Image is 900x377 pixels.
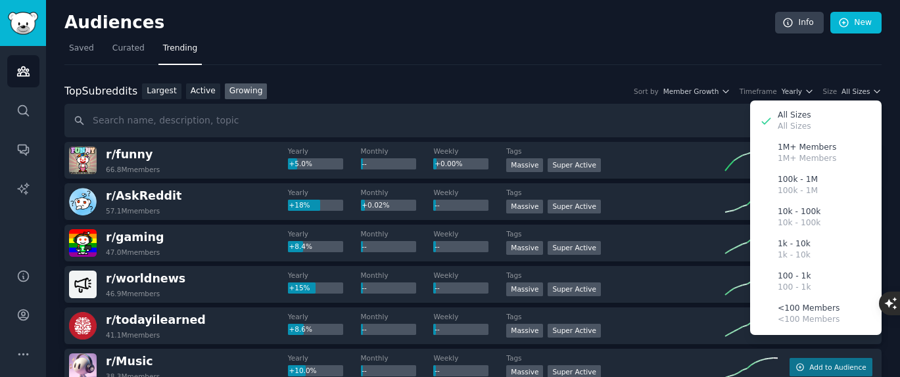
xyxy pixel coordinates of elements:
dt: Monthly [361,229,434,238]
div: 66.8M members [106,165,160,174]
p: 10k - 100k [778,206,820,218]
img: AskReddit [69,188,97,215]
div: Top Subreddits [64,83,137,100]
a: Largest [142,83,181,100]
dt: Tags [506,229,725,238]
span: +18% [289,201,310,209]
a: Curated [108,38,149,65]
span: -- [362,366,367,374]
p: All Sizes [778,121,811,133]
div: Massive [506,324,543,338]
dt: Tags [506,188,725,197]
img: funny [69,146,97,174]
span: r/ funny [106,148,153,161]
span: -- [435,284,440,292]
span: +0.02% [362,201,389,209]
span: Saved [69,43,94,55]
img: todayilearned [69,312,97,340]
span: Member Growth [663,87,719,96]
span: r/ gaming [106,231,164,244]
dt: Yearly [288,271,361,280]
span: r/ worldnews [106,272,185,285]
p: 100k - 1M [778,174,818,186]
span: -- [362,284,367,292]
dt: Weekly [433,188,506,197]
dt: Monthly [361,188,434,197]
span: -- [362,242,367,250]
button: Yearly [782,87,814,96]
img: GummySearch logo [8,12,38,35]
dt: Weekly [433,229,506,238]
span: r/ AskReddit [106,189,181,202]
div: Sort by [634,87,659,96]
img: worldnews [69,271,97,298]
dt: Yearly [288,353,361,363]
a: New [830,12,882,34]
button: Add to Audience [790,358,872,376]
span: r/ todayilearned [106,313,206,326]
p: 10k - 100k [778,217,820,229]
span: -- [362,160,367,167]
dt: Weekly [433,312,506,321]
a: Saved [64,38,99,65]
dt: Yearly [288,146,361,156]
dt: Yearly [288,188,361,197]
dt: Yearly [288,229,361,238]
div: 46.9M members [106,289,160,298]
span: +8.6% [289,325,312,333]
div: Super Active [548,282,601,296]
p: All Sizes [778,110,811,122]
span: +8.4% [289,242,312,250]
span: Curated [112,43,145,55]
span: -- [435,201,440,209]
dt: Yearly [288,312,361,321]
span: Add to Audience [809,363,866,372]
span: +15% [289,284,310,292]
div: Size [823,87,838,96]
dt: Monthly [361,353,434,363]
div: Massive [506,241,543,255]
div: Super Active [548,324,601,338]
a: Growing [225,83,268,100]
span: Trending [163,43,197,55]
h2: Audiences [64,12,775,33]
p: 1k - 10k [778,250,811,261]
div: Super Active [548,158,601,172]
a: Info [775,12,824,34]
span: Yearly [782,87,802,96]
dt: Monthly [361,312,434,321]
p: 100 - 1k [778,271,811,282]
p: 1M+ Members [778,153,836,165]
a: Active [186,83,220,100]
span: -- [435,366,440,374]
div: 41.1M members [106,330,160,340]
div: Super Active [548,200,601,213]
span: -- [362,325,367,333]
div: Super Active [548,241,601,255]
dt: Weekly [433,146,506,156]
span: +5.0% [289,160,312,167]
div: 47.0M members [106,248,160,257]
button: All Sizes [841,87,882,96]
span: +0.00% [435,160,462,167]
dt: Tags [506,353,725,363]
p: 100 - 1k [778,282,811,294]
p: 100k - 1M [778,185,818,197]
div: 57.1M members [106,206,160,215]
dt: Tags [506,271,725,280]
dt: Weekly [433,353,506,363]
span: r/ Music [106,355,153,368]
div: Massive [506,158,543,172]
p: 1M+ Members [778,142,836,154]
input: Search name, description, topic [64,104,882,137]
span: -- [435,325,440,333]
p: 1k - 10k [778,238,811,250]
div: Massive [506,200,543,213]
dt: Tags [506,312,725,321]
span: +10.0% [289,366,316,374]
a: Trending [158,38,202,65]
dt: Monthly [361,271,434,280]
div: Massive [506,282,543,296]
dt: Monthly [361,146,434,156]
span: -- [435,242,440,250]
